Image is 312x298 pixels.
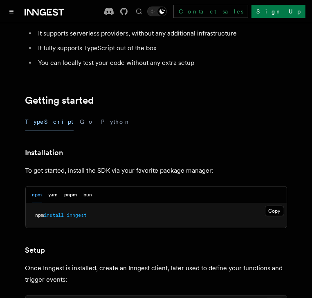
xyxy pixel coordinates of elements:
span: inngest [67,212,87,218]
button: Python [101,113,131,131]
button: TypeScript [25,113,74,131]
li: It fully supports TypeScript out of the box [36,42,287,54]
a: Setup [25,245,45,256]
button: bun [84,187,92,203]
li: You can locally test your code without any extra setup [36,57,287,69]
button: Go [80,113,95,131]
span: install [44,212,64,218]
button: yarn [49,187,58,203]
a: Sign Up [251,5,305,18]
button: Toggle navigation [7,7,16,16]
li: It supports serverless providers, without any additional infrastructure [36,28,287,39]
button: Copy [265,206,284,216]
a: Installation [25,147,63,158]
button: npm [32,187,42,203]
button: pnpm [65,187,77,203]
a: Contact sales [173,5,248,18]
p: To get started, install the SDK via your favorite package manager: [25,165,287,176]
button: Toggle dark mode [147,7,167,16]
a: Getting started [25,95,94,106]
p: Once Inngest is installed, create an Inngest client, later used to define your functions and trig... [25,262,287,285]
span: npm [36,212,44,218]
button: Find something... [134,7,144,16]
